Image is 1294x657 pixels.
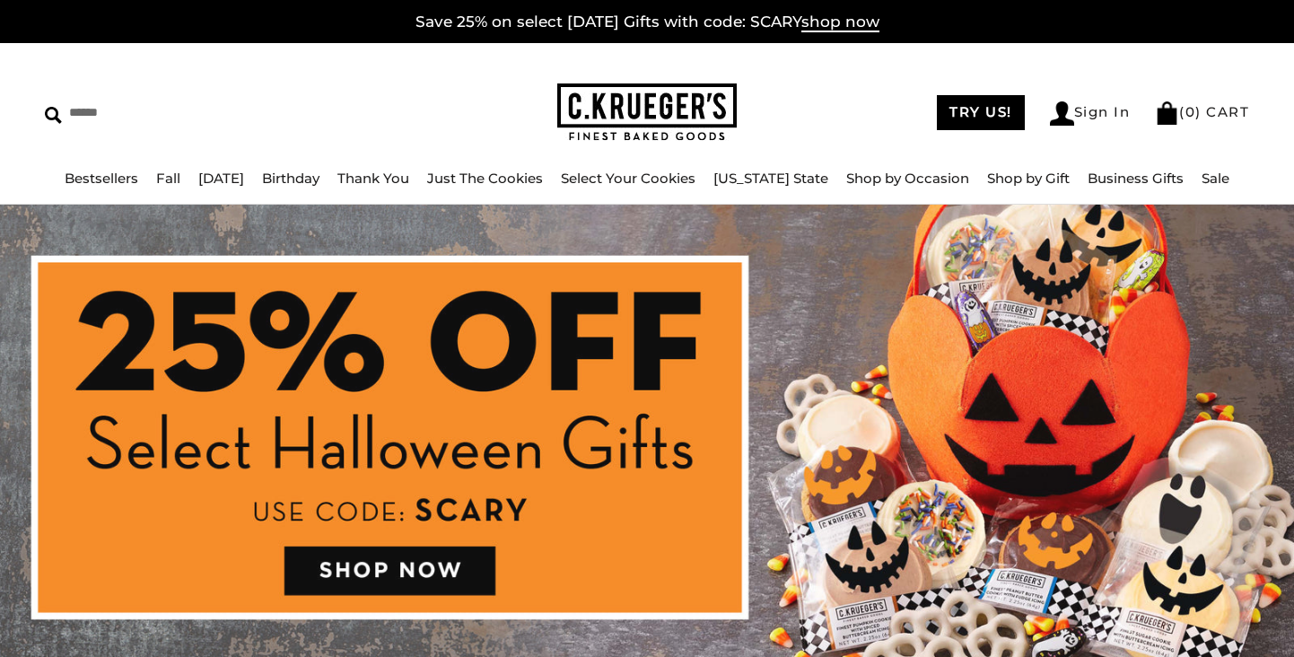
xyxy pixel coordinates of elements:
a: Birthday [262,170,319,187]
a: (0) CART [1155,103,1249,120]
a: Save 25% on select [DATE] Gifts with code: SCARYshop now [415,13,879,32]
a: TRY US! [937,95,1025,130]
a: Just The Cookies [427,170,543,187]
a: Select Your Cookies [561,170,695,187]
a: Thank You [337,170,409,187]
span: shop now [801,13,879,32]
input: Search [45,99,328,127]
img: Search [45,107,62,124]
a: [DATE] [198,170,244,187]
a: Bestsellers [65,170,138,187]
img: Account [1050,101,1074,126]
img: C.KRUEGER'S [557,83,737,142]
a: Shop by Occasion [846,170,969,187]
img: Bag [1155,101,1179,125]
a: Shop by Gift [987,170,1070,187]
a: Sale [1202,170,1229,187]
a: Fall [156,170,180,187]
a: [US_STATE] State [713,170,828,187]
span: 0 [1185,103,1196,120]
a: Sign In [1050,101,1131,126]
a: Business Gifts [1088,170,1184,187]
